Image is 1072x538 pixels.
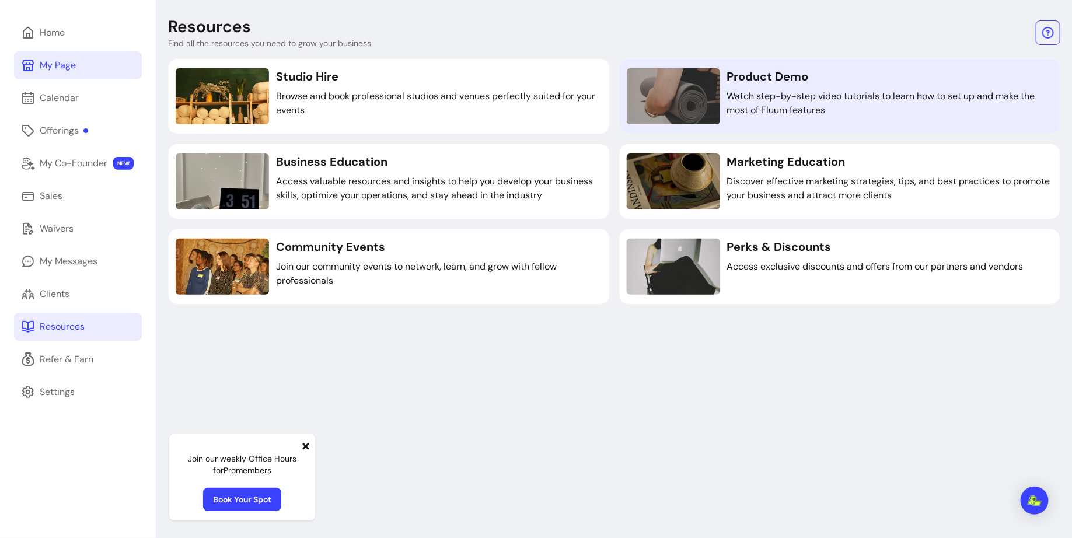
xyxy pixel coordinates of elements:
[14,247,142,275] a: My Messages
[168,16,251,37] p: Resources
[727,68,1053,85] h3: Product Demo
[276,239,602,255] h3: Community Events
[276,174,602,202] p: Access valuable resources and insights to help you develop your business skills, optimize your op...
[619,58,1061,134] a: Product DemoWatch step-by-step video tutorials to learn how to set up and make the most of Fluum ...
[1021,487,1049,515] div: Open Intercom Messenger
[619,229,1061,305] a: Perks & DiscountsAccess exclusive discounts and offers from our partners and vendors
[276,260,602,288] p: Join our community events to network, learn, and grow with fellow professionals
[727,239,1024,255] h3: Perks & Discounts
[40,58,76,72] div: My Page
[727,174,1053,202] p: Discover effective marketing strategies, tips, and best practices to promote your business and at...
[727,153,1053,170] h3: Marketing Education
[727,89,1053,117] p: Watch step-by-step video tutorials to learn how to set up and make the most of Fluum features
[40,222,74,236] div: Waivers
[203,488,281,511] a: Book Your Spot
[40,91,79,105] div: Calendar
[40,156,107,170] div: My Co-Founder
[14,182,142,210] a: Sales
[14,84,142,112] a: Calendar
[14,51,142,79] a: My Page
[168,37,371,49] p: Find all the resources you need to grow your business
[276,153,602,170] h3: Business Education
[113,157,134,170] span: NEW
[14,378,142,406] a: Settings
[168,58,610,134] a: Studio HireBrowse and book professional studios and venues perfectly suited for your events
[40,124,88,138] div: Offerings
[276,68,602,85] h3: Studio Hire
[179,453,306,476] p: Join our weekly Office Hours for Pro members
[619,144,1061,219] a: Marketing EducationDiscover effective marketing strategies, tips, and best practices to promote y...
[40,320,85,334] div: Resources
[40,352,93,366] div: Refer & Earn
[168,144,610,219] a: Business EducationAccess valuable resources and insights to help you develop your business skills...
[14,313,142,341] a: Resources
[14,345,142,373] a: Refer & Earn
[40,254,97,268] div: My Messages
[40,26,65,40] div: Home
[40,385,75,399] div: Settings
[727,260,1024,274] p: Access exclusive discounts and offers from our partners and vendors
[14,19,142,47] a: Home
[40,287,69,301] div: Clients
[276,89,602,117] p: Browse and book professional studios and venues perfectly suited for your events
[14,215,142,243] a: Waivers
[14,280,142,308] a: Clients
[14,149,142,177] a: My Co-Founder NEW
[14,117,142,145] a: Offerings
[40,189,62,203] div: Sales
[168,229,610,305] a: Community EventsJoin our community events to network, learn, and grow with fellow professionals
